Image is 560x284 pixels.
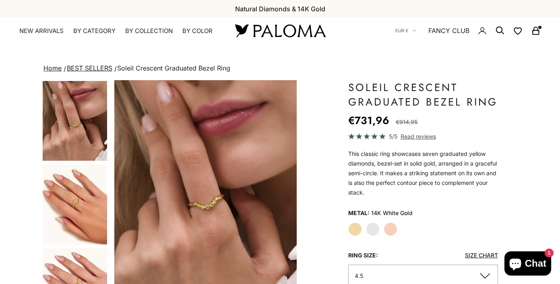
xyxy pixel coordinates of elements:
[43,81,107,161] img: #YellowGold #WhiteGold #RoseGold
[502,251,554,278] inbox-online-store-chat: Shopify online store chat
[67,64,112,72] a: BEST SELLERS
[396,117,417,127] compare-at-price: €914,95
[348,112,389,129] sale-price: €731,96
[348,249,378,261] legend: Ring size:
[43,64,62,72] a: Home
[401,132,436,141] span: Read reviews
[43,165,107,245] img: #YellowGold #WhiteGold #RoseGold
[395,27,408,34] span: EUR €
[348,132,498,141] a: 5/5 Read reviews
[348,150,497,196] span: This classic ring showcases seven graduated yellow diamonds, bezel-set in solid gold, arranged in...
[389,132,397,141] span: 5/5
[117,64,230,72] span: Soleil Crescent Graduated Bezel Ring
[42,164,108,245] button: Go to item 6
[465,252,498,259] a: Size Chart
[395,27,416,34] button: EUR €
[348,207,370,219] legend: Metal:
[348,80,498,109] h1: Soleil Crescent Graduated Bezel Ring
[42,63,518,74] nav: breadcrumbs
[19,27,64,35] a: NEW ARRIVALS
[42,80,108,162] button: Go to item 4
[182,27,213,35] summary: By Color
[73,27,116,35] summary: By Category
[395,18,541,44] nav: Secondary navigation
[428,25,469,36] a: FANCY CLUB
[19,27,216,35] nav: Primary navigation
[371,207,413,219] variant-option-value: 14K White Gold
[125,27,173,35] summary: By Collection
[235,4,325,14] p: Natural Diamonds & 14K Gold
[355,272,363,279] span: 4.5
